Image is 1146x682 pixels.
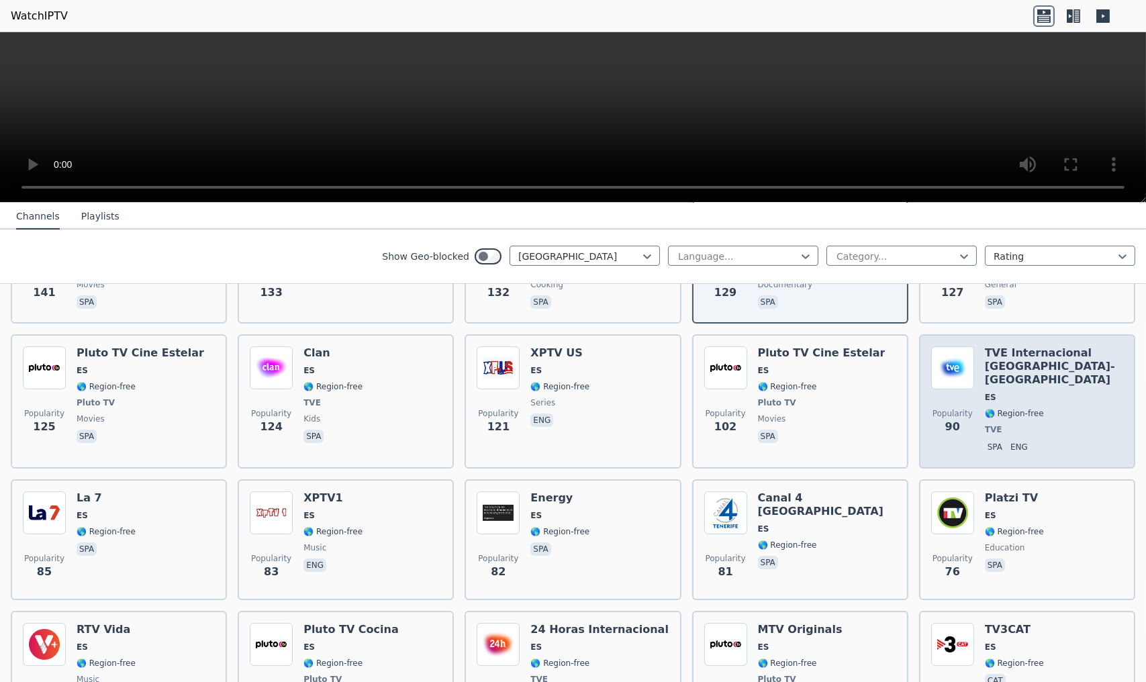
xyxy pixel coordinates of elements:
[303,542,326,553] span: music
[985,408,1044,419] span: 🌎 Region-free
[714,285,736,301] span: 129
[945,419,960,435] span: 90
[758,397,796,408] span: Pluto TV
[77,526,136,537] span: 🌎 Region-free
[718,564,732,580] span: 81
[985,658,1044,669] span: 🌎 Region-free
[491,564,506,580] span: 82
[303,346,363,360] h6: Clan
[33,285,55,301] span: 141
[530,510,542,521] span: ES
[77,542,97,556] p: spa
[250,491,293,534] img: XPTV1
[33,419,55,435] span: 125
[985,542,1025,553] span: education
[706,408,746,419] span: Popularity
[704,623,747,666] img: MTV Originals
[985,642,996,652] span: ES
[250,623,293,666] img: Pluto TV Cocina
[303,381,363,392] span: 🌎 Region-free
[758,365,769,376] span: ES
[985,295,1005,309] p: spa
[530,658,589,669] span: 🌎 Region-free
[77,295,97,309] p: spa
[714,419,736,435] span: 102
[530,346,589,360] h6: XPTV US
[77,413,105,424] span: movies
[77,642,88,652] span: ES
[37,564,52,580] span: 85
[477,491,520,534] img: Energy
[985,491,1044,505] h6: Platzi TV
[758,295,778,309] p: spa
[260,419,282,435] span: 124
[303,413,320,424] span: kids
[931,346,974,389] img: TVE Internacional Europe-Asia
[23,623,66,666] img: RTV Vida
[478,408,518,419] span: Popularity
[77,381,136,392] span: 🌎 Region-free
[758,279,813,290] span: documentary
[77,346,204,360] h6: Pluto TV Cine Estelar
[487,419,510,435] span: 121
[985,440,1005,454] p: spa
[303,658,363,669] span: 🌎 Region-free
[933,553,973,564] span: Popularity
[931,623,974,666] img: TV3CAT
[758,491,896,518] h6: Canal 4 [GEOGRAPHIC_DATA]
[303,430,324,443] p: spa
[985,558,1005,572] p: spa
[303,491,363,505] h6: XPTV1
[77,491,136,505] h6: La 7
[933,408,973,419] span: Popularity
[77,430,97,443] p: spa
[81,204,120,230] button: Playlists
[24,553,64,564] span: Popularity
[530,623,669,636] h6: 24 Horas Internacional
[303,558,326,572] p: eng
[985,279,1016,290] span: general
[758,658,817,669] span: 🌎 Region-free
[530,365,542,376] span: ES
[23,346,66,389] img: Pluto TV Cine Estelar
[985,623,1044,636] h6: TV3CAT
[530,642,542,652] span: ES
[251,553,291,564] span: Popularity
[264,564,279,580] span: 83
[77,365,88,376] span: ES
[530,413,553,427] p: eng
[941,285,963,301] span: 127
[24,408,64,419] span: Popularity
[704,346,747,389] img: Pluto TV Cine Estelar
[16,204,60,230] button: Channels
[758,556,778,569] p: spa
[706,553,746,564] span: Popularity
[487,285,510,301] span: 132
[931,491,974,534] img: Platzi TV
[985,424,1002,435] span: TVE
[303,510,315,521] span: ES
[530,491,589,505] h6: Energy
[77,623,136,636] h6: RTV Vida
[303,397,321,408] span: TVE
[260,285,282,301] span: 133
[758,346,886,360] h6: Pluto TV Cine Estelar
[530,381,589,392] span: 🌎 Region-free
[704,491,747,534] img: Canal 4 Tenerife
[77,397,115,408] span: Pluto TV
[530,279,563,290] span: cooking
[477,623,520,666] img: 24 Horas Internacional
[530,526,589,537] span: 🌎 Region-free
[303,365,315,376] span: ES
[478,553,518,564] span: Popularity
[303,642,315,652] span: ES
[530,397,555,408] span: series
[250,346,293,389] img: Clan
[758,381,817,392] span: 🌎 Region-free
[77,279,105,290] span: movies
[985,526,1044,537] span: 🌎 Region-free
[985,346,1123,387] h6: TVE Internacional [GEOGRAPHIC_DATA]-[GEOGRAPHIC_DATA]
[77,510,88,521] span: ES
[382,250,469,263] label: Show Geo-blocked
[758,524,769,534] span: ES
